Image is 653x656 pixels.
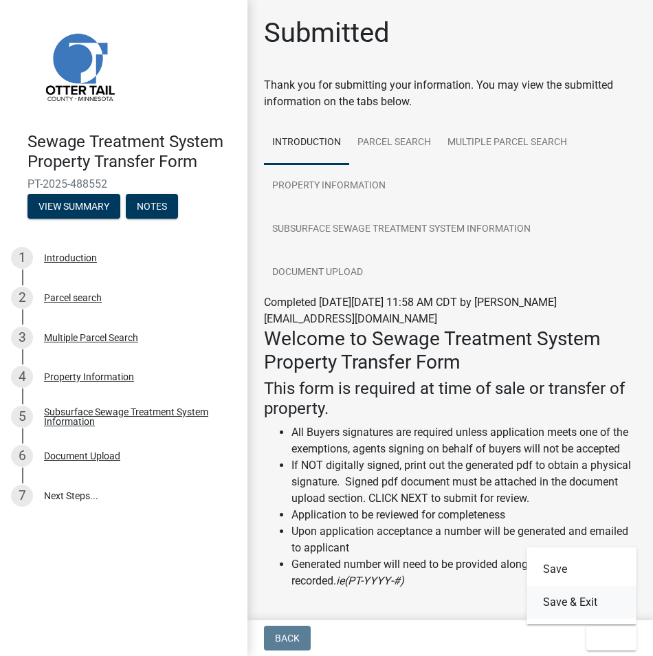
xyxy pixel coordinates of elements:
div: Exit [527,547,637,624]
div: 7 [11,485,33,507]
span: Completed [DATE][DATE] 11:58 AM CDT by [PERSON_NAME][EMAIL_ADDRESS][DOMAIN_NAME] [264,296,557,325]
span: PT-2025-488552 [27,177,220,190]
div: Document Upload [44,451,120,461]
li: Application to be reviewed for completeness [291,507,637,523]
div: 4 [11,366,33,388]
button: Notes [126,194,178,219]
span: Exit [597,633,617,644]
a: Document Upload [264,251,371,295]
img: Otter Tail County, Minnesota [27,14,131,118]
li: All Buyers signatures are required unless application meets one of the exemptions, agents signing... [291,424,637,457]
li: Upon application acceptance a number will be generated and emailed to applicant [291,523,637,556]
div: 2 [11,287,33,309]
a: Multiple Parcel Search [439,121,575,165]
div: 3 [11,327,33,349]
button: Save & Exit [527,586,637,619]
div: Introduction [44,253,97,263]
button: Back [264,626,311,650]
h4: Sewage Treatment System Property Transfer Form [27,132,236,172]
div: 5 [11,406,33,428]
i: ie(PT-YYYY-#) [336,574,404,587]
li: If NOT digitally signed, print out the generated pdf to obtain a physical signature. Signed pdf d... [291,457,637,507]
span: Back [275,633,300,644]
div: Thank you for submitting your information. You may view the submitted information on the tabs below. [264,77,637,110]
a: Parcel search [349,121,439,165]
h1: Submitted [264,17,390,50]
li: Generated number will need to be provided along with documents to be recorded. [291,556,637,589]
div: Subsurface Sewage Treatment System Information [44,407,225,426]
div: Property Information [44,372,134,382]
div: 6 [11,445,33,467]
button: Exit [586,626,637,650]
div: Multiple Parcel Search [44,333,138,342]
wm-modal-confirm: Notes [126,201,178,212]
button: View Summary [27,194,120,219]
div: Parcel search [44,293,102,303]
a: Property Information [264,164,394,208]
wm-modal-confirm: Summary [27,201,120,212]
a: Subsurface Sewage Treatment System Information [264,208,539,252]
h4: This form is required at time of sale or transfer of property. [264,379,637,419]
button: Save [527,553,637,586]
div: 1 [11,247,33,269]
a: Introduction [264,121,349,165]
h3: Welcome to Sewage Treatment System Property Transfer Form [264,327,637,373]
